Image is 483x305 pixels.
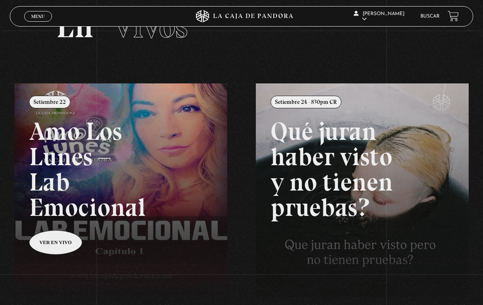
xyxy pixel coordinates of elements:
span: [PERSON_NAME] [354,11,404,22]
span: Cerrar [29,21,48,27]
a: View your shopping cart [448,11,459,22]
a: Buscar [420,14,440,19]
span: Menu [31,14,45,19]
h2: En [56,10,427,43]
